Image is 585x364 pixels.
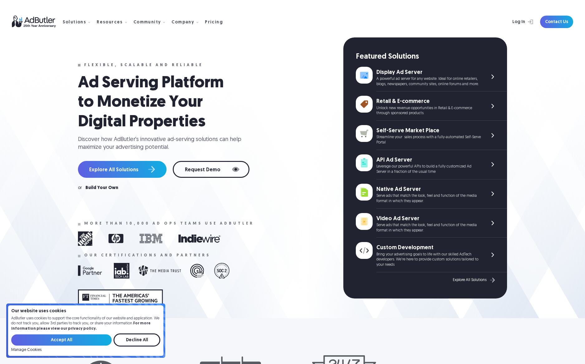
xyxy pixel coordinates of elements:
a: Self-Serve Market Place Streamline your sales process with a fully-automated Self-Serve Portal [356,121,507,150]
div: More than 10,000 ad ops teams use adbutler [84,221,254,226]
div: Resources [97,20,123,25]
div: Our certifications and partners [84,253,210,258]
div: Leverage our powerful APIs to build a fully customized Ad Server in a fraction of the usual time [376,164,481,175]
div: Serve ads that match the look, feel and function of the media format in which they appear. [376,193,481,204]
a: Build Your Own [85,186,118,190]
div: Custom Development [376,244,481,252]
div: Company [172,20,194,25]
div: or [78,186,82,190]
a: Request Demo [173,161,249,178]
h1: Ad Serving Platform to Monetize Your Digital Properties [78,74,240,132]
a: Explore All Solutions [78,161,167,178]
a: Manage Cookies [11,348,41,352]
div: Featured Solutions [356,52,507,62]
h4: Our website uses cookies [11,309,160,313]
div: Solutions [63,20,86,25]
div: Streamline your sales process with a fully-automated Self-Serve Portal [376,135,481,145]
div: Display Ad Server [376,69,481,76]
a: Custom Development Bring your advertising goals to life with our skilled AdTech developers. We're... [356,238,507,272]
a: Video Ad Server Serve ads that match the look, feel and function of the media format in which the... [356,209,507,238]
div: Unlock new revenue opportunities in Retail & E-commerce through sponsored products. [376,106,481,116]
a: Retail & E-commerce Unlock new revenue opportunities in Retail & E-commerce through sponsored pro... [356,91,507,121]
div: Explore All Solutions [453,278,486,282]
a: Explore All Solutions [453,276,496,284]
div: Self-Serve Market Place [376,127,481,135]
div: Pricing [205,20,223,25]
div: Retail & E-commerce [376,98,481,105]
div: Flexible, scalable and reliable [84,63,203,67]
div: API Ad Server [376,156,481,164]
div: Bring your advertising goals to life with our skilled AdTech developers. We're here to provide cu... [376,252,481,268]
a: Native Ad Server Serve ads that match the look, feel and function of the media format in which th... [356,179,507,209]
div: Native Ad Server [376,186,481,193]
a: Log In [496,16,536,28]
div: Serve ads that match the look, feel and function of the media format in which they appear. [376,223,481,233]
div: Community [133,20,161,25]
input: Decline All [114,333,160,347]
div: A powerful ad server for any website. Ideal for online retailers, blogs, newspapers, community si... [376,76,481,87]
div: Discover how AdButler's innovative ad-serving solutions can help maximize your advertising potent... [78,136,246,151]
a: Contact Us [540,16,573,28]
div: Video Ad Server [376,215,481,223]
a: API Ad Server Leverage our powerful APIs to build a fully customized Ad Server in a fraction of t... [356,150,507,179]
a: Display Ad Server A powerful ad server for any website. Ideal for online retailers, blogs, newspa... [356,62,507,92]
p: AdButler uses cookies to support the core functionality of our website and application. We do not... [11,316,160,332]
input: Accept All [11,334,112,346]
a: Pricing [205,19,228,25]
